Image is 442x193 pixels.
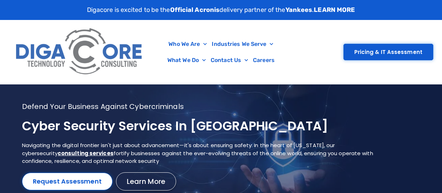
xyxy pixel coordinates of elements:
a: Pricing & IT Assessment [343,44,433,60]
a: Learn More [116,172,176,191]
h2: Defend your business against cybercriminals [22,102,403,111]
a: Contact Us [208,52,251,68]
strong: Yankees [285,6,312,14]
p: Digacore is excited to be the delivery partner of the . [87,5,355,15]
a: Request Assessment [22,173,113,190]
a: LEARN MORE [314,6,355,14]
a: Careers [251,52,277,68]
span: Pricing & IT Assessment [354,49,422,55]
strong: Official Acronis [170,6,220,14]
a: Who We Are [166,36,209,52]
img: Digacore Logo [12,23,147,81]
a: What We Do [165,52,208,68]
nav: Menu [150,36,292,68]
a: Industries We Serve [209,36,276,52]
h1: Cyber Security services in [GEOGRAPHIC_DATA] [22,118,403,135]
span: Learn More [127,178,165,185]
a: consulting services [58,150,114,157]
p: Navigating the digital frontier isn't just about advancement—it's about ensuring safety. In the h... [22,142,403,165]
